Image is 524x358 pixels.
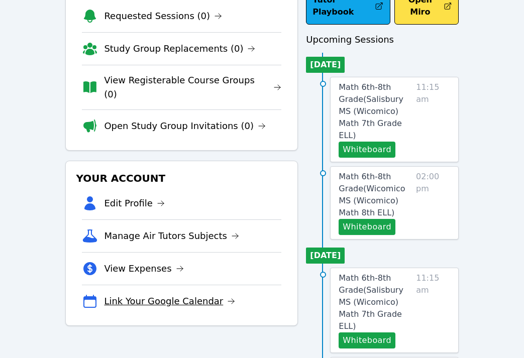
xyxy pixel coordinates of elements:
[339,172,405,217] span: Math 6th-8th Grade ( Wicomico MS (Wicomico) Math 8th ELL )
[104,294,235,308] a: Link Your Google Calendar
[416,171,450,235] span: 02:00 pm
[104,262,183,276] a: View Expenses
[104,9,222,23] a: Requested Sessions (0)
[74,169,289,187] h3: Your Account
[339,273,403,331] span: Math 6th-8th Grade ( Salisbury MS (Wicomico) Math 7th Grade ELL )
[339,81,412,142] a: Math 6th-8th Grade(Salisbury MS (Wicomico) Math 7th Grade ELL)
[339,171,412,219] a: Math 6th-8th Grade(Wicomico MS (Wicomico) Math 8th ELL)
[104,73,281,101] a: View Registerable Course Groups (0)
[339,272,412,332] a: Math 6th-8th Grade(Salisbury MS (Wicomico) Math 7th Grade ELL)
[306,57,345,73] li: [DATE]
[339,142,395,158] button: Whiteboard
[104,196,165,210] a: Edit Profile
[306,248,345,264] li: [DATE]
[339,82,403,140] span: Math 6th-8th Grade ( Salisbury MS (Wicomico) Math 7th Grade ELL )
[339,219,395,235] button: Whiteboard
[104,119,266,133] a: Open Study Group Invitations (0)
[306,33,458,47] h3: Upcoming Sessions
[416,272,450,348] span: 11:15 am
[104,229,239,243] a: Manage Air Tutors Subjects
[416,81,450,158] span: 11:15 am
[339,332,395,348] button: Whiteboard
[104,42,255,56] a: Study Group Replacements (0)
